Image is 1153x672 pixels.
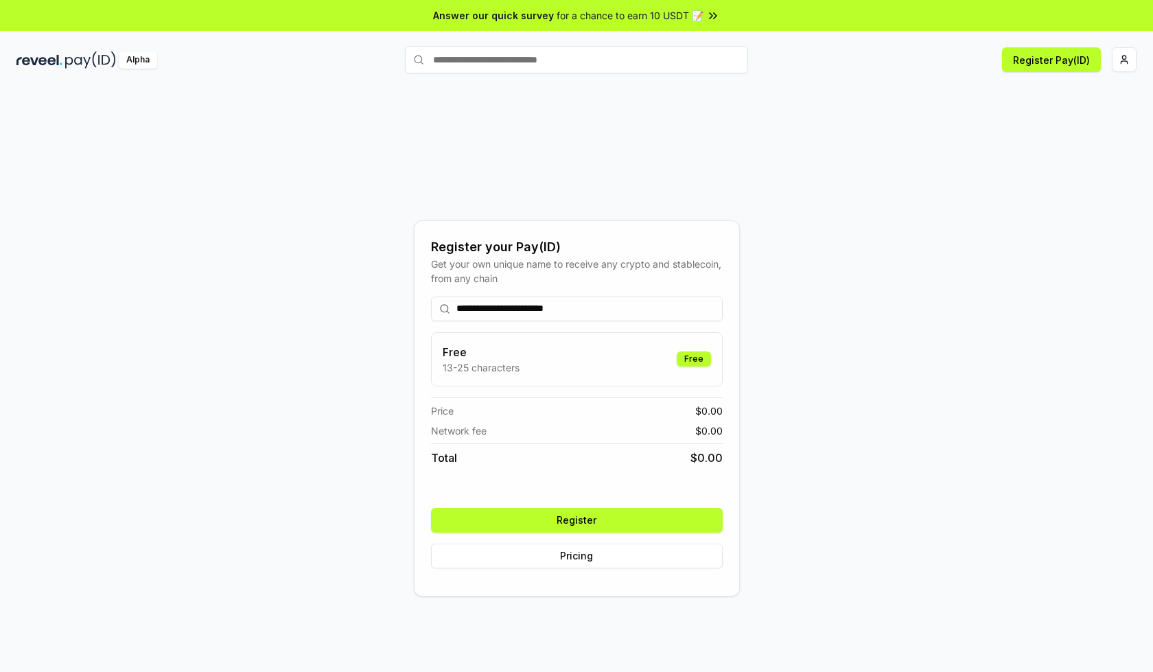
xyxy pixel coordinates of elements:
span: $ 0.00 [695,424,723,438]
img: pay_id [65,51,116,69]
span: $ 0.00 [695,404,723,418]
p: 13-25 characters [443,360,520,375]
span: $ 0.00 [690,450,723,466]
span: Price [431,404,454,418]
h3: Free [443,344,520,360]
span: Answer our quick survey [433,8,554,23]
span: Total [431,450,457,466]
img: reveel_dark [16,51,62,69]
span: for a chance to earn 10 USDT 📝 [557,8,703,23]
button: Register Pay(ID) [1002,47,1101,72]
button: Pricing [431,544,723,568]
div: Free [677,351,711,367]
div: Alpha [119,51,157,69]
button: Register [431,508,723,533]
div: Get your own unique name to receive any crypto and stablecoin, from any chain [431,257,723,286]
span: Network fee [431,424,487,438]
div: Register your Pay(ID) [431,237,723,257]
